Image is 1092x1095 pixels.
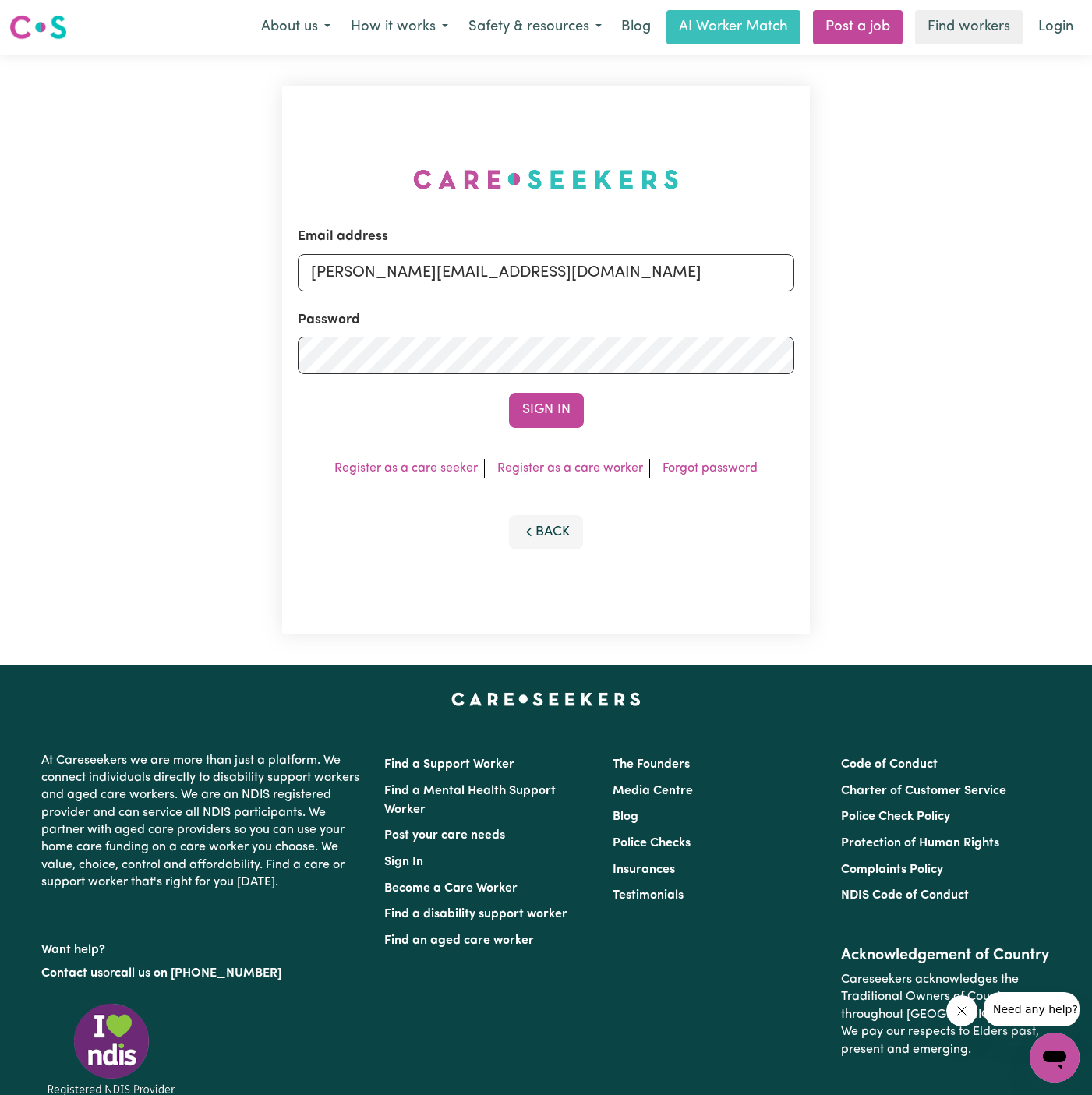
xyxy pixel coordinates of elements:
a: NDIS Code of Conduct [841,889,969,902]
input: Email address [298,254,794,291]
a: Protection of Human Rights [841,837,999,850]
iframe: Message from company [984,992,1080,1026]
label: Password [298,310,360,330]
a: Charter of Customer Service [841,785,1006,797]
a: Forgot password [663,462,758,475]
a: Become a Care Worker [384,882,518,895]
p: At Careseekers we are more than just a platform. We connect individuals directly to disability su... [41,746,366,898]
a: Careseekers logo [9,9,67,45]
a: Code of Conduct [841,758,938,771]
button: Sign In [509,393,584,427]
a: Insurances [613,864,675,876]
a: Media Centre [613,785,693,797]
p: Careseekers acknowledges the Traditional Owners of Country throughout [GEOGRAPHIC_DATA]. We pay o... [841,965,1051,1065]
h2: Acknowledgement of Country [841,946,1051,965]
a: Login [1029,10,1083,44]
a: Find a Mental Health Support Worker [384,785,556,816]
a: Find a Support Worker [384,758,514,771]
button: Safety & resources [458,11,612,44]
iframe: Close message [946,995,977,1026]
a: Blog [613,811,638,823]
button: About us [251,11,341,44]
p: or [41,959,366,988]
a: Find workers [915,10,1023,44]
a: Find a disability support worker [384,908,567,920]
a: Sign In [384,856,423,868]
label: Email address [298,227,388,247]
a: The Founders [613,758,690,771]
a: Complaints Policy [841,864,943,876]
a: Find an aged care worker [384,934,534,947]
button: Back [509,515,584,549]
a: Register as a care seeker [334,462,478,475]
a: AI Worker Match [666,10,800,44]
a: Blog [612,10,660,44]
a: call us on [PHONE_NUMBER] [115,967,281,980]
img: Careseekers logo [9,13,67,41]
button: How it works [341,11,458,44]
a: Contact us [41,967,103,980]
iframe: Button to launch messaging window [1030,1033,1080,1083]
p: Want help? [41,935,366,959]
a: Post a job [813,10,903,44]
a: Post your care needs [384,829,505,842]
a: Register as a care worker [497,462,643,475]
a: Police Checks [613,837,691,850]
a: Police Check Policy [841,811,950,823]
a: Testimonials [613,889,684,902]
a: Careseekers home page [451,693,641,705]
